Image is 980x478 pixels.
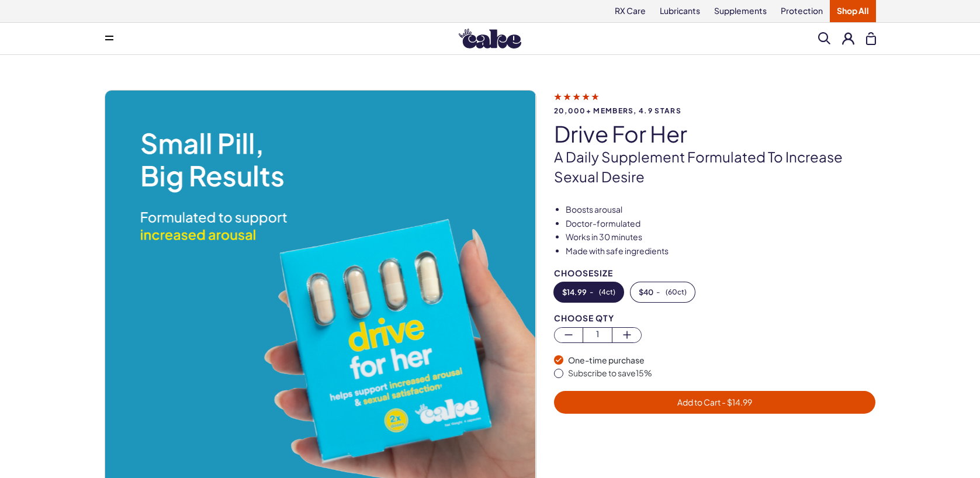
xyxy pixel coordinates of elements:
span: Add to Cart [677,397,752,407]
span: ( 4ct ) [599,288,615,296]
li: Works in 30 minutes [566,231,876,243]
img: Hello Cake [459,29,521,49]
div: Subscribe to save 15 % [568,368,876,379]
div: One-time purchase [568,355,876,366]
span: - $ 14.99 [721,397,752,407]
button: - [631,282,695,302]
span: 1 [583,328,612,341]
div: Choose Size [554,269,876,278]
button: - [554,282,624,302]
div: Choose Qty [554,314,876,323]
button: Add to Cart - $14.99 [554,391,876,414]
li: Made with safe ingredients [566,245,876,257]
li: Boosts arousal [566,204,876,216]
li: Doctor-formulated [566,218,876,230]
span: 20,000+ members, 4.9 stars [554,107,876,115]
p: A daily supplement formulated to increase sexual desire [554,147,876,186]
a: 20,000+ members, 4.9 stars [554,91,876,115]
span: ( 60ct ) [666,288,687,296]
span: $ 14.99 [562,288,587,296]
h1: drive for her [554,122,876,146]
span: $ 40 [639,288,653,296]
